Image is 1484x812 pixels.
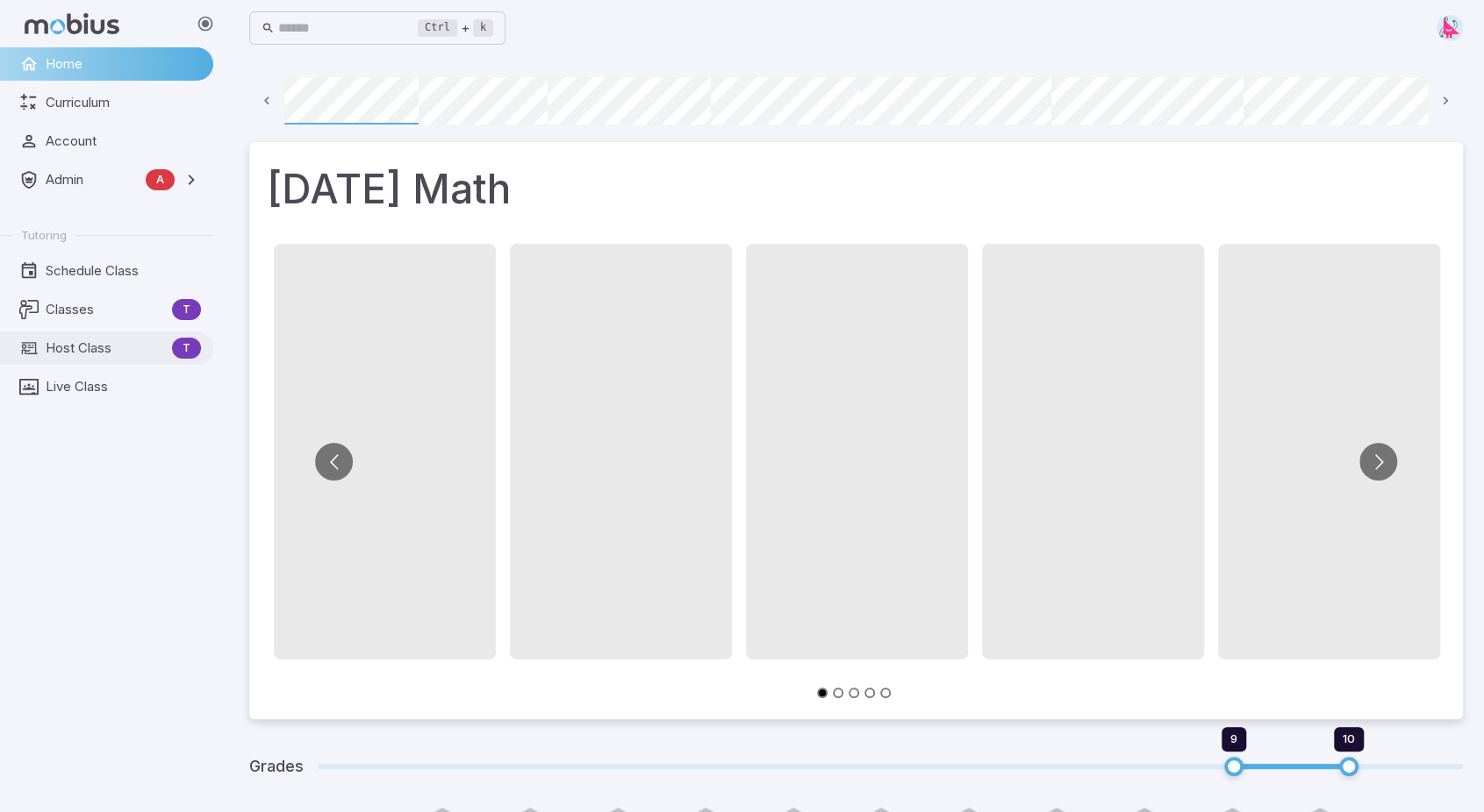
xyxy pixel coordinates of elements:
[46,300,165,319] span: Classes
[1437,15,1463,41] img: right-triangle.svg
[817,687,828,698] button: Go to slide 1
[473,19,493,37] kbd: k
[46,93,201,112] span: Curriculum
[864,687,875,698] button: Go to slide 4
[267,160,1445,219] h1: [DATE] Math
[46,54,201,74] span: Home
[172,339,201,357] span: T
[418,19,457,37] kbd: Ctrl
[1343,731,1355,745] span: 10
[249,754,304,779] h5: Grades
[46,261,201,281] span: Schedule Class
[46,132,201,151] span: Account
[849,687,859,698] button: Go to slide 3
[833,687,843,698] button: Go to slide 2
[46,377,201,396] span: Live Class
[21,227,67,243] span: Tutoring
[172,301,201,318] span: T
[315,443,353,481] button: Go to previous slide
[418,18,493,39] div: +
[1359,443,1397,481] button: Go to next slide
[46,338,165,358] span: Host Class
[146,171,175,189] span: A
[880,687,891,698] button: Go to slide 5
[46,170,139,189] span: Admin
[1230,731,1237,745] span: 9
